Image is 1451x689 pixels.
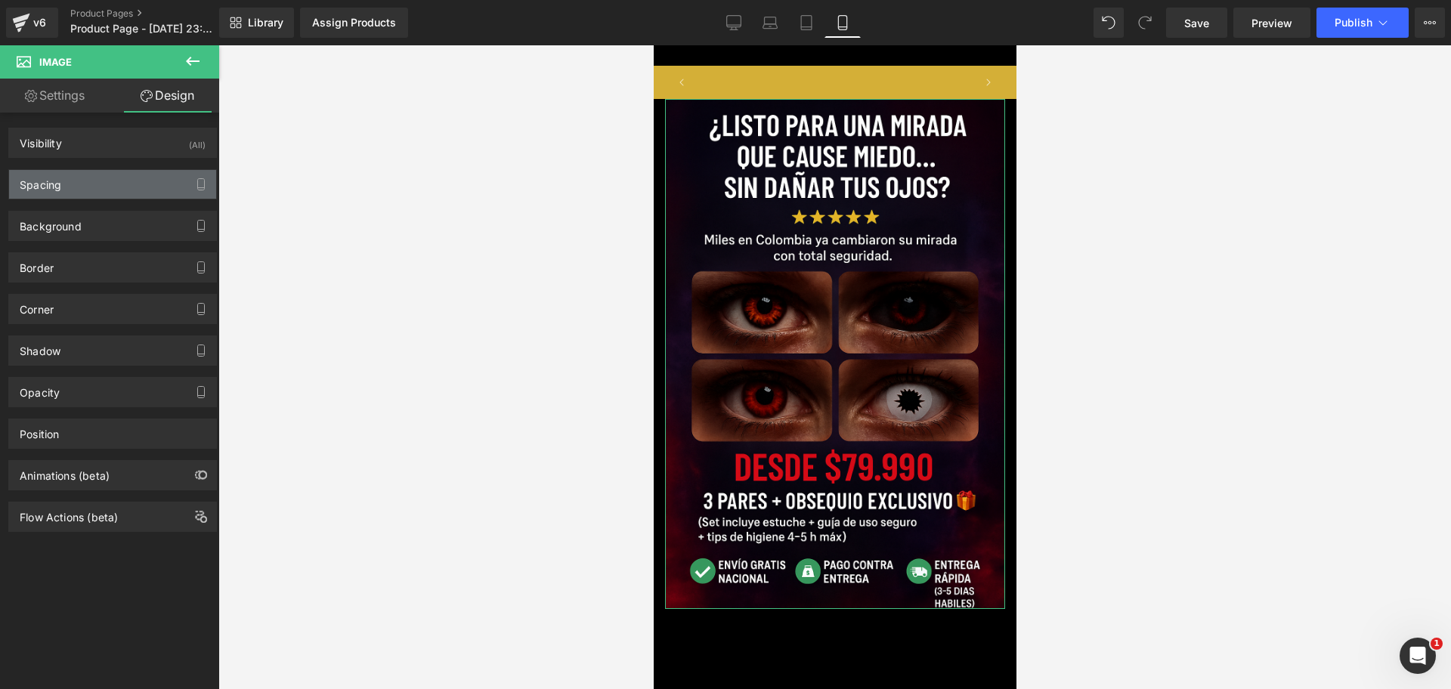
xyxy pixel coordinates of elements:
span: Save [1184,15,1209,31]
div: Visibility [20,128,62,150]
div: (All) [189,128,206,153]
a: Design [113,79,222,113]
button: Undo [1094,8,1124,38]
a: Mobile [825,8,861,38]
a: v6 [6,8,58,38]
div: Flow Actions (beta) [20,502,118,524]
span: Product Page - [DATE] 23:09:10 [70,23,215,35]
div: Assign Products [312,17,396,29]
div: 1 de 4 [45,23,318,51]
div: Position [20,419,59,440]
div: Opacity [20,378,60,399]
div: Anuncio [45,23,318,51]
button: Redo [1130,8,1160,38]
a: Tablet [788,8,825,38]
div: Animations (beta) [20,461,110,482]
div: Spacing [20,170,61,191]
div: Corner [20,295,54,316]
div: Shadow [20,336,60,357]
a: Product Pages [70,8,244,20]
button: Publish [1316,8,1409,38]
slideshow-component: Barra de anuncios [23,20,340,54]
a: Laptop [752,8,788,38]
span: Preview [1251,15,1292,31]
button: Anuncio anterior [11,20,45,54]
button: More [1415,8,1445,38]
span: Publish [1335,17,1372,29]
span: Library [248,16,283,29]
button: Anuncio siguiente [318,20,351,54]
div: v6 [30,13,49,32]
span: 1 [1431,638,1443,650]
a: Preview [1233,8,1310,38]
div: Border [20,253,54,274]
a: Desktop [716,8,752,38]
div: Background [20,212,82,233]
iframe: Intercom live chat [1400,638,1436,674]
a: New Library [219,8,294,38]
span: Image [39,56,72,68]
